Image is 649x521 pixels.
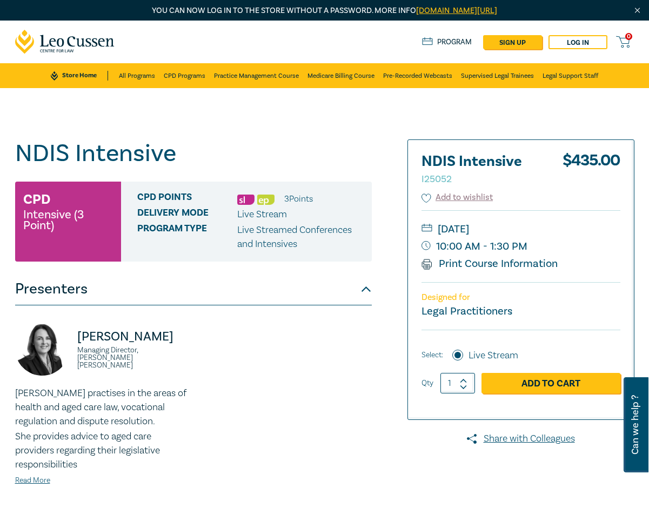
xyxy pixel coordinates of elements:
a: Log in [548,35,607,49]
p: You can now log in to the store without a password. More info [15,5,634,17]
span: Delivery Mode [137,208,237,222]
small: [DATE] [421,221,620,238]
small: I25052 [421,173,452,185]
button: Presenters [15,273,372,305]
a: [DOMAIN_NAME][URL] [416,5,497,16]
img: Substantive Law [237,195,255,205]
label: Live Stream [469,349,518,363]
small: Intensive (3 Point) [23,209,113,231]
span: Live Stream [237,208,287,221]
a: Pre-Recorded Webcasts [383,63,452,88]
h2: NDIS Intensive [421,153,540,186]
p: Live Streamed Conferences and Intensives [237,223,364,251]
a: Practice Management Course [214,63,299,88]
small: Managing Director, [PERSON_NAME] [PERSON_NAME] [77,346,187,369]
a: Read More [15,476,50,485]
p: She provides advice to aged care providers regarding their legislative responsibilities [15,430,187,472]
small: Legal Practitioners [421,304,512,318]
a: CPD Programs [164,63,205,88]
img: https://s3.ap-southeast-2.amazonaws.com/leo-cussen-store-production-content/Contacts/Gemma%20McGr... [15,322,69,376]
p: [PERSON_NAME] practises in the areas of health and aged care law, vocational regulation and dispu... [15,386,187,429]
a: Program [422,37,472,47]
div: $ 435.00 [563,153,620,191]
h3: CPD [23,190,50,209]
a: Add to Cart [481,373,620,393]
span: CPD Points [137,192,237,206]
span: Can we help ? [630,384,640,466]
a: sign up [483,35,542,49]
label: Qty [421,377,433,389]
a: Share with Colleagues [407,432,634,446]
h1: NDIS Intensive [15,139,372,168]
a: Medicare Billing Course [307,63,374,88]
button: Add to wishlist [421,191,493,204]
a: Supervised Legal Trainees [461,63,534,88]
img: Ethics & Professional Responsibility [257,195,275,205]
span: Select: [421,349,443,361]
span: Program type [137,223,237,251]
span: 0 [625,33,632,40]
small: 10:00 AM - 1:30 PM [421,238,620,255]
li: 3 Point s [284,192,313,206]
a: Store Home [51,71,108,81]
p: Designed for [421,292,620,303]
a: All Programs [119,63,155,88]
a: Legal Support Staff [543,63,598,88]
img: Close [633,6,642,15]
p: [PERSON_NAME] [77,328,187,345]
a: Print Course Information [421,257,558,271]
input: 1 [440,373,475,393]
